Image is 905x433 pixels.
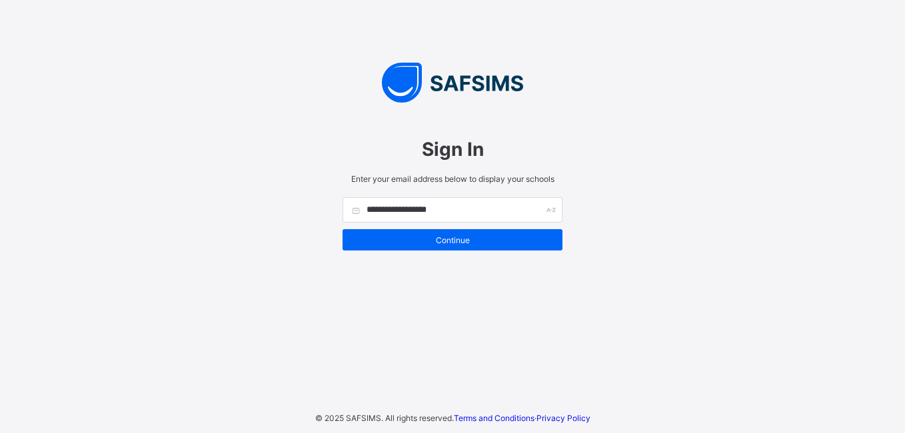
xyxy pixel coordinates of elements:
span: Enter your email address below to display your schools [343,174,562,184]
a: Privacy Policy [536,413,590,423]
a: Terms and Conditions [454,413,534,423]
span: Sign In [343,138,562,161]
span: · [454,413,590,423]
span: Continue [353,235,552,245]
img: SAFSIMS Logo [329,63,576,103]
span: © 2025 SAFSIMS. All rights reserved. [315,413,454,423]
